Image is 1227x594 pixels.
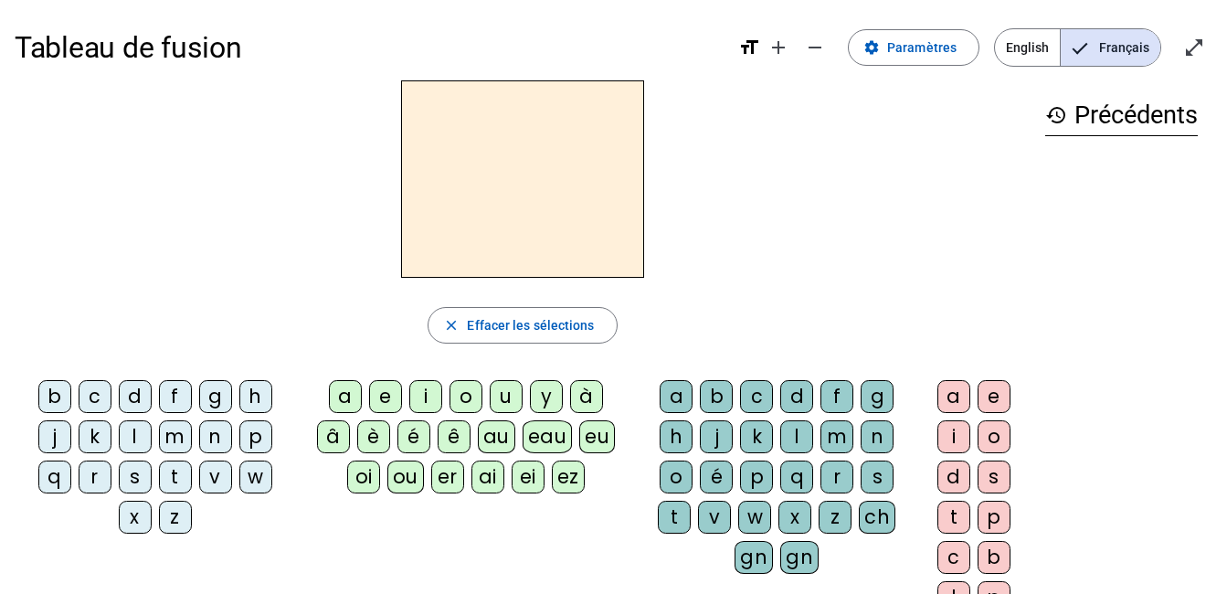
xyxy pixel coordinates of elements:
[863,39,880,56] mat-icon: settings
[397,420,430,453] div: é
[978,461,1010,493] div: s
[978,420,1010,453] div: o
[995,29,1060,66] span: English
[861,380,894,413] div: g
[994,28,1161,67] mat-button-toggle-group: Language selection
[119,380,152,413] div: d
[478,420,515,453] div: au
[1183,37,1205,58] mat-icon: open_in_full
[738,37,760,58] mat-icon: format_size
[119,420,152,453] div: l
[317,420,350,453] div: â
[1061,29,1160,66] span: Français
[848,29,979,66] button: Paramètres
[159,461,192,493] div: t
[199,420,232,453] div: n
[409,380,442,413] div: i
[780,541,819,574] div: gn
[1176,29,1212,66] button: Entrer en plein écran
[820,461,853,493] div: r
[119,501,152,534] div: x
[804,37,826,58] mat-icon: remove
[740,380,773,413] div: c
[552,461,585,493] div: ez
[780,461,813,493] div: q
[79,380,111,413] div: c
[700,380,733,413] div: b
[937,420,970,453] div: i
[735,541,773,574] div: gn
[512,461,545,493] div: ei
[740,461,773,493] div: p
[199,380,232,413] div: g
[861,461,894,493] div: s
[431,461,464,493] div: er
[700,420,733,453] div: j
[159,501,192,534] div: z
[523,420,573,453] div: eau
[698,501,731,534] div: v
[1045,104,1067,126] mat-icon: history
[1045,95,1198,136] h3: Précédents
[357,420,390,453] div: è
[239,380,272,413] div: h
[740,420,773,453] div: k
[239,420,272,453] div: p
[530,380,563,413] div: y
[347,461,380,493] div: oi
[660,380,693,413] div: a
[660,461,693,493] div: o
[738,501,771,534] div: w
[369,380,402,413] div: e
[159,380,192,413] div: f
[978,501,1010,534] div: p
[579,420,615,453] div: eu
[15,18,724,77] h1: Tableau de fusion
[778,501,811,534] div: x
[79,461,111,493] div: r
[443,317,460,334] mat-icon: close
[767,37,789,58] mat-icon: add
[38,461,71,493] div: q
[38,380,71,413] div: b
[329,380,362,413] div: a
[978,380,1010,413] div: e
[428,307,617,344] button: Effacer les sélections
[387,461,424,493] div: ou
[937,501,970,534] div: t
[760,29,797,66] button: Augmenter la taille de la police
[239,461,272,493] div: w
[119,461,152,493] div: s
[159,420,192,453] div: m
[937,461,970,493] div: d
[859,501,895,534] div: ch
[861,420,894,453] div: n
[660,420,693,453] div: h
[658,501,691,534] div: t
[937,541,970,574] div: c
[819,501,851,534] div: z
[780,420,813,453] div: l
[79,420,111,453] div: k
[887,37,957,58] span: Paramètres
[820,420,853,453] div: m
[780,380,813,413] div: d
[199,461,232,493] div: v
[700,461,733,493] div: é
[38,420,71,453] div: j
[570,380,603,413] div: à
[471,461,504,493] div: ai
[490,380,523,413] div: u
[978,541,1010,574] div: b
[438,420,471,453] div: ê
[467,314,594,336] span: Effacer les sélections
[937,380,970,413] div: a
[820,380,853,413] div: f
[797,29,833,66] button: Diminuer la taille de la police
[450,380,482,413] div: o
